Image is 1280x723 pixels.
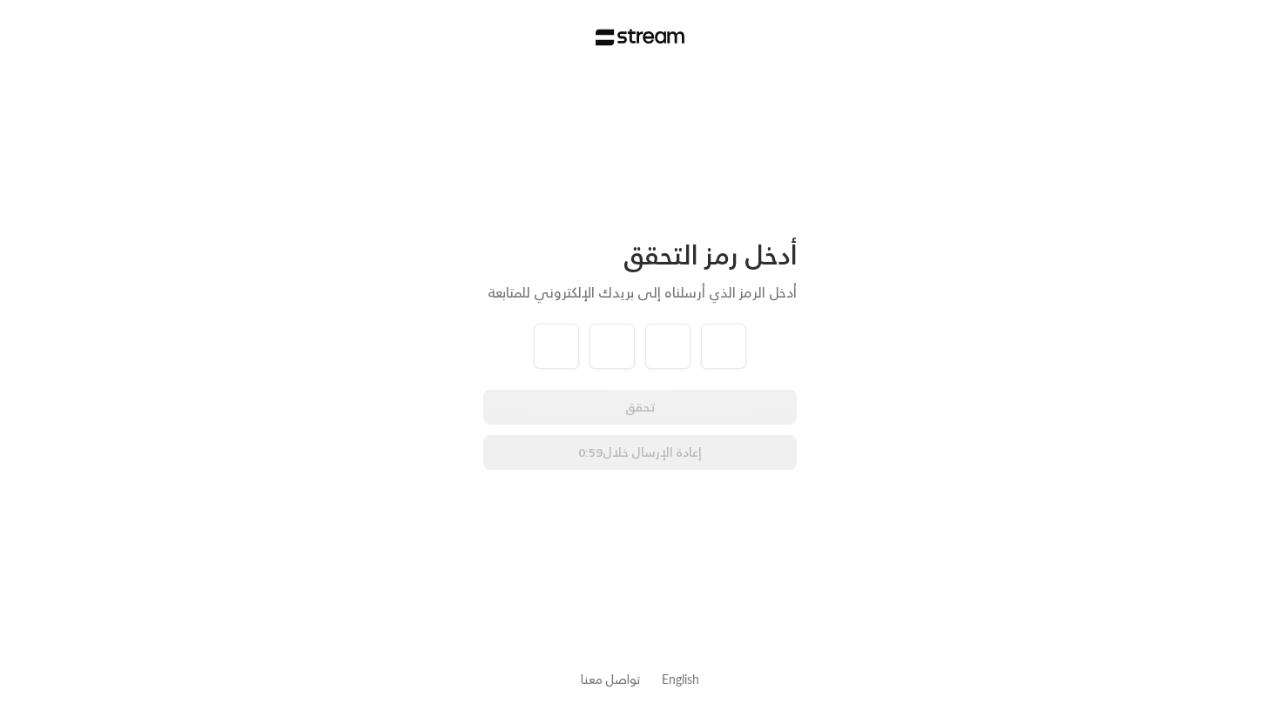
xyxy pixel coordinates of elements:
img: Stream Logo [596,29,685,46]
a: تواصل معنا [581,668,641,690]
div: أدخل الرمز الذي أرسلناه إلى بريدك الإلكتروني للمتابعة [483,282,797,303]
div: أدخل رمز التحقق [483,238,797,271]
a: English [662,663,699,695]
button: تواصل معنا [581,670,641,688]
